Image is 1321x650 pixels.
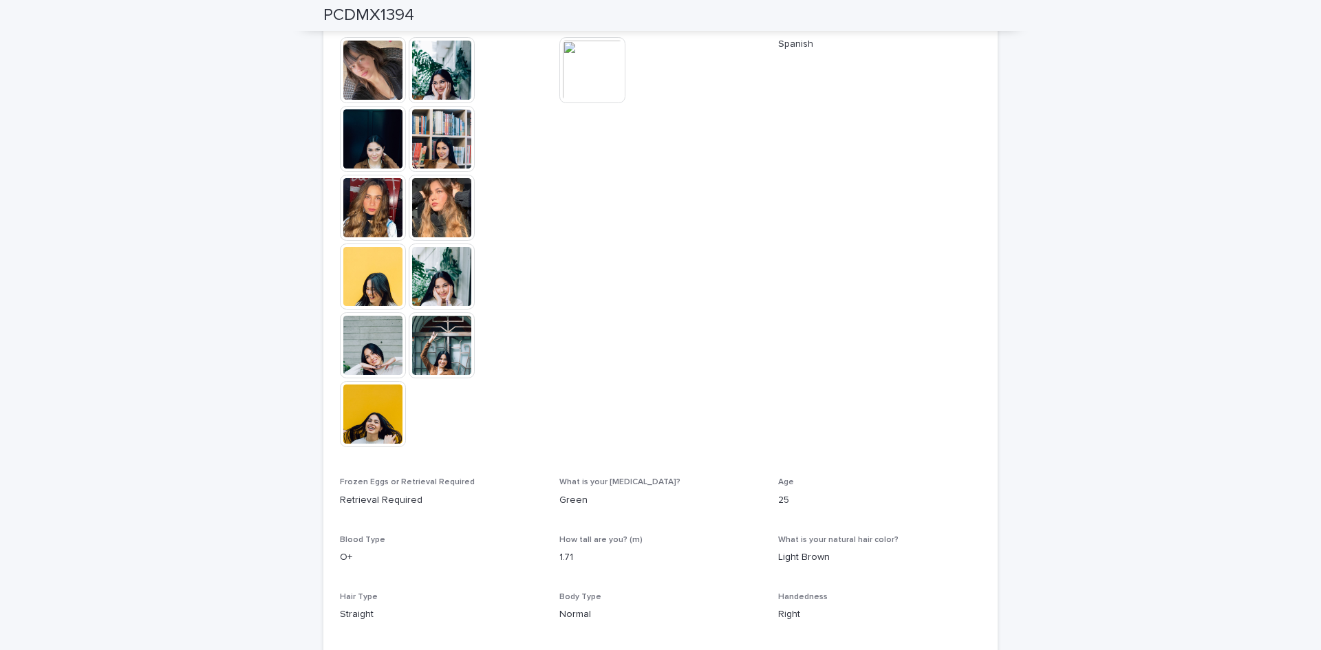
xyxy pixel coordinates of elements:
p: 25 [778,493,981,508]
p: Normal [559,607,762,622]
p: Retrieval Required [340,493,543,508]
span: Handedness [778,593,828,601]
span: Age [778,478,794,486]
p: Straight [340,607,543,622]
p: Spanish [778,37,981,52]
p: Green [559,493,762,508]
p: Right [778,607,981,622]
span: Blood Type [340,536,385,544]
p: O+ [340,550,543,565]
span: Body Type [559,593,601,601]
p: 1.71 [559,550,762,565]
h2: PCDMX1394 [323,6,414,25]
span: Hair Type [340,593,378,601]
span: What is your natural hair color? [778,536,899,544]
span: Frozen Eggs or Retrieval Required [340,478,475,486]
span: What is your [MEDICAL_DATA]? [559,478,680,486]
span: How tall are you? (m) [559,536,643,544]
p: Light Brown [778,550,981,565]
